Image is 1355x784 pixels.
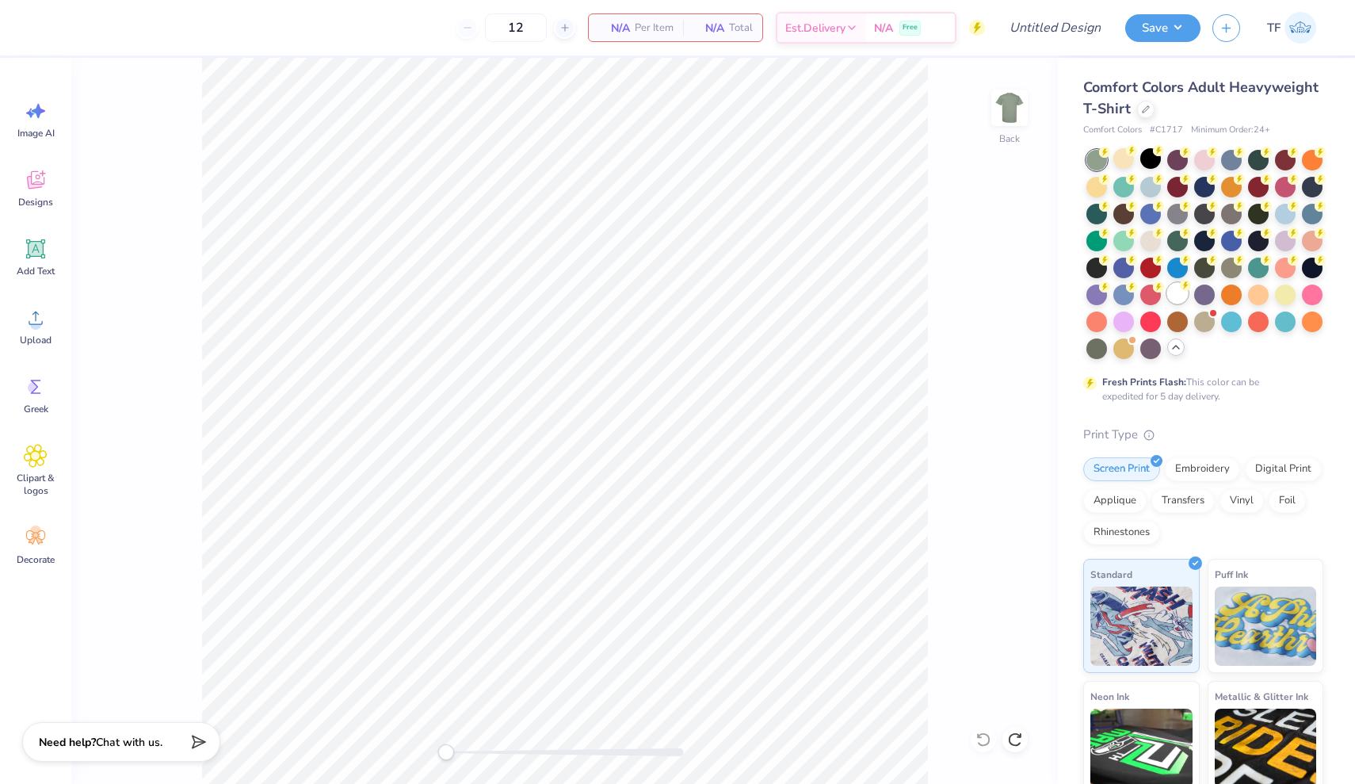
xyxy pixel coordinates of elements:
[785,20,845,36] span: Est. Delivery
[903,22,918,33] span: Free
[1215,566,1248,583] span: Puff Ink
[1102,376,1186,388] strong: Fresh Prints Flash:
[24,403,48,415] span: Greek
[1191,124,1270,137] span: Minimum Order: 24 +
[1090,587,1193,666] img: Standard
[598,20,630,36] span: N/A
[1151,489,1215,513] div: Transfers
[1215,587,1317,666] img: Puff Ink
[1083,521,1160,545] div: Rhinestones
[96,735,162,750] span: Chat with us.
[39,735,96,750] strong: Need help?
[1245,457,1322,481] div: Digital Print
[1260,12,1323,44] a: TF
[1284,12,1316,44] img: Tori Fuesting
[10,472,62,497] span: Clipart & logos
[1269,489,1306,513] div: Foil
[17,265,55,277] span: Add Text
[485,13,547,42] input: – –
[1083,426,1323,444] div: Print Type
[994,92,1025,124] img: Back
[1083,457,1160,481] div: Screen Print
[999,132,1020,146] div: Back
[20,334,52,346] span: Upload
[1090,688,1129,705] span: Neon Ink
[1102,375,1297,403] div: This color can be expedited for 5 day delivery.
[17,553,55,566] span: Decorate
[17,127,55,140] span: Image AI
[1150,124,1183,137] span: # C1717
[1215,688,1308,705] span: Metallic & Glitter Ink
[1125,14,1200,42] button: Save
[1090,566,1132,583] span: Standard
[693,20,724,36] span: N/A
[997,12,1113,44] input: Untitled Design
[1219,489,1264,513] div: Vinyl
[1165,457,1240,481] div: Embroidery
[438,744,454,760] div: Accessibility label
[1083,124,1142,137] span: Comfort Colors
[729,20,753,36] span: Total
[874,20,893,36] span: N/A
[18,196,53,208] span: Designs
[1267,19,1281,37] span: TF
[1083,489,1147,513] div: Applique
[1083,78,1319,118] span: Comfort Colors Adult Heavyweight T-Shirt
[635,20,674,36] span: Per Item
